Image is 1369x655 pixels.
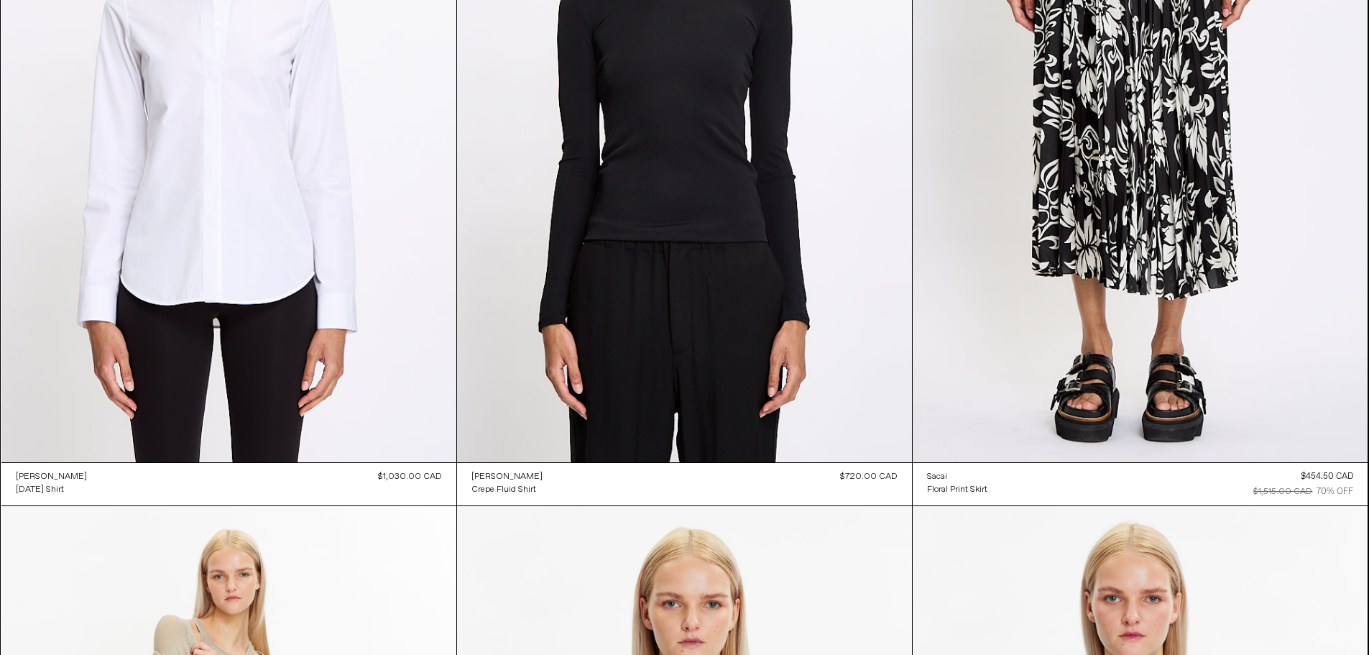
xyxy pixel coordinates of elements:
div: [PERSON_NAME] [16,471,87,483]
div: $1,030.00 CAD [378,470,442,483]
a: Crepe Fluid Shirt [471,483,543,496]
div: Floral Print Skirt [927,484,987,496]
a: Floral Print Skirt [927,483,987,496]
div: Sacai [927,471,947,483]
a: [PERSON_NAME] [16,470,87,483]
a: [DATE] Shirt [16,483,87,496]
div: [PERSON_NAME] [471,471,543,483]
a: Sacai [927,470,987,483]
a: [PERSON_NAME] [471,470,543,483]
div: $1,515.00 CAD [1253,485,1312,498]
div: 70% OFF [1317,485,1353,498]
div: [DATE] Shirt [16,484,64,496]
div: $720.00 CAD [840,470,898,483]
div: Crepe Fluid Shirt [471,484,536,496]
div: $454.50 CAD [1301,470,1353,483]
